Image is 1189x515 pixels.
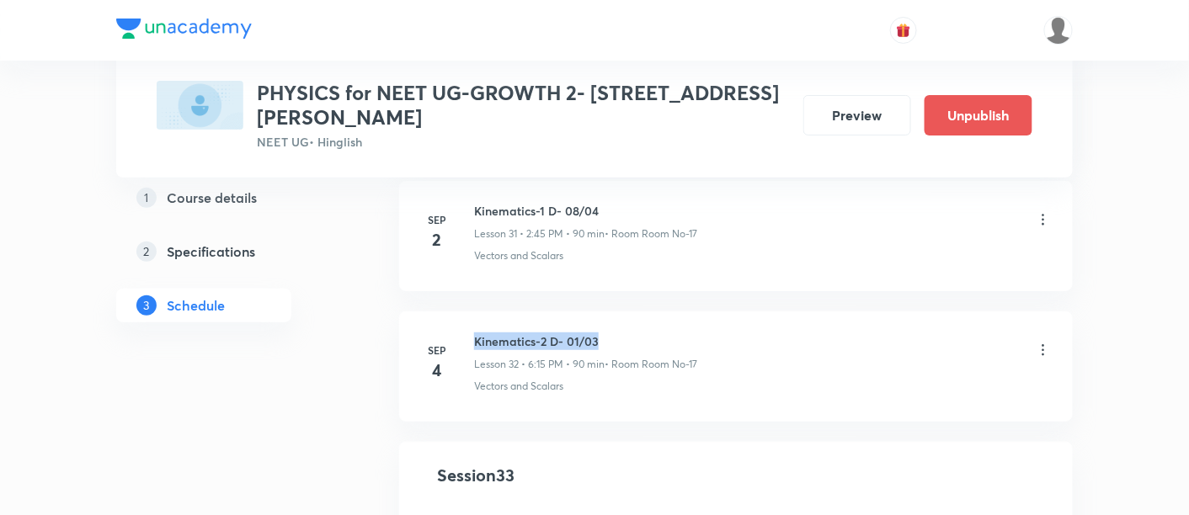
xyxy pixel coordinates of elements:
p: • Room Room No-17 [605,357,697,372]
h6: Sep [420,212,454,227]
a: 1Course details [116,181,345,215]
img: 02C275DF-5AF6-459F-BDB9-B792FF63BBB1_plus.png [157,81,243,130]
p: Lesson 31 • 2:45 PM • 90 min [474,226,605,242]
h6: Sep [420,342,454,358]
a: Company Logo [116,19,252,43]
h4: 4 [420,358,454,383]
img: Company Logo [116,19,252,39]
h5: Schedule [167,295,225,316]
img: Mustafa kamal [1044,16,1073,45]
p: Lesson 32 • 6:15 PM • 90 min [474,357,605,372]
p: Vectors and Scalars [474,379,563,394]
h5: Course details [167,188,257,208]
button: avatar [890,17,917,44]
p: Vectors and Scalars [474,248,563,263]
p: 2 [136,242,157,262]
h3: PHYSICS for NEET UG-GROWTH 2- [STREET_ADDRESS][PERSON_NAME] [257,81,790,130]
h4: 2 [420,227,454,252]
p: • Room Room No-17 [605,226,697,242]
button: Unpublish [925,95,1032,135]
h5: Specifications [167,242,255,262]
img: avatar [896,23,911,38]
a: 2Specifications [116,235,345,268]
button: Preview [803,95,911,135]
p: NEET UG • Hinglish [257,133,790,151]
h4: Session 33 [437,463,1052,488]
h6: Kinematics-1 D- 08/04 [474,202,697,220]
p: 1 [136,188,157,208]
h6: Kinematics-2 D- 01/03 [474,332,697,350]
p: 3 [136,295,157,316]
